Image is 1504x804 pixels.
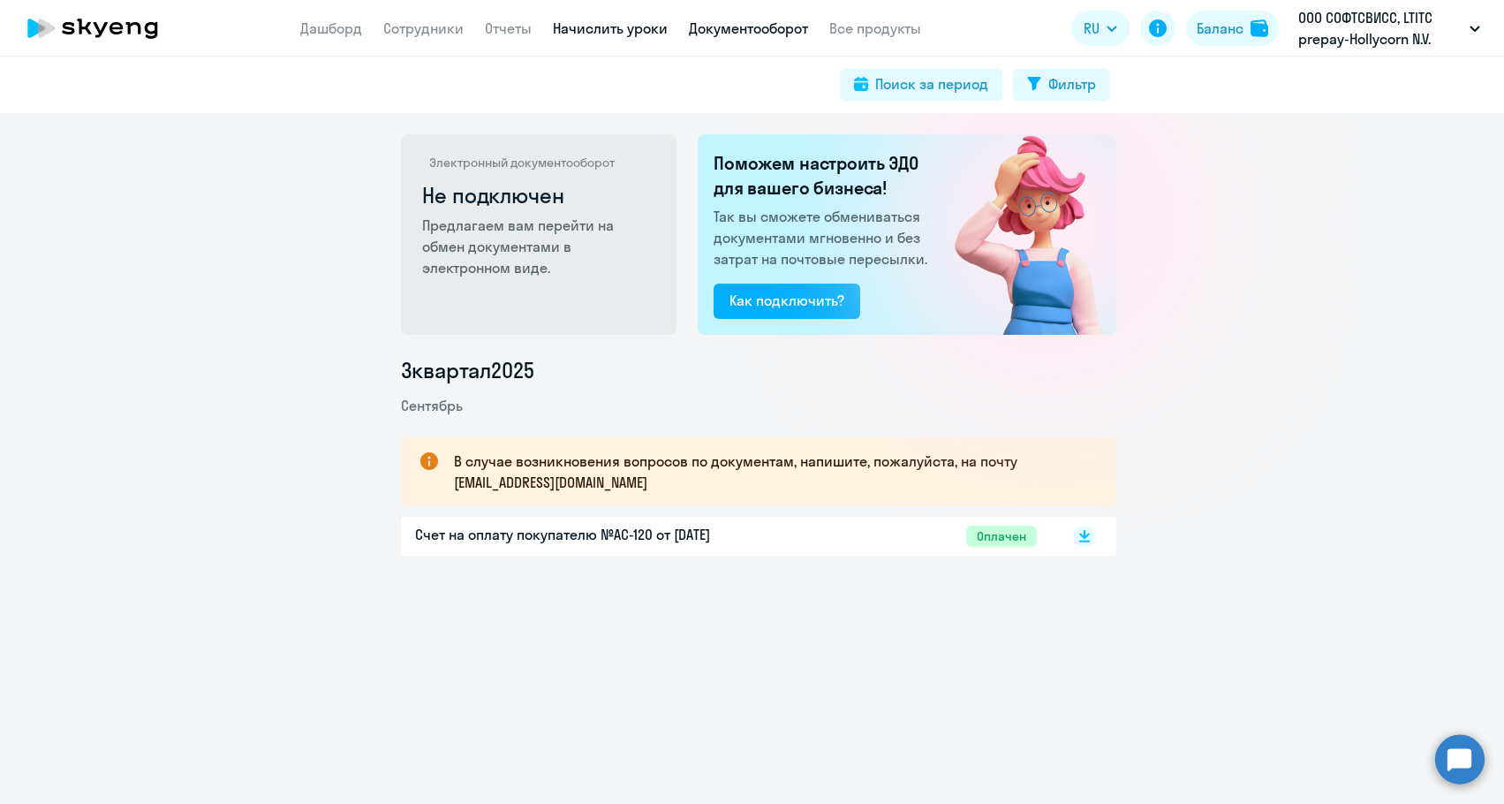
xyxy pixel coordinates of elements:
p: В случае возникновения вопросов по документам, напишите, пожалуйста, на почту [EMAIL_ADDRESS][DOM... [454,451,1085,493]
span: RU [1084,18,1100,39]
a: Отчеты [485,19,532,37]
p: ООО СОФТСВИСС, LTITC prepay-Hollycorn N.V. [1298,7,1462,49]
button: ООО СОФТСВИСС, LTITC prepay-Hollycorn N.V. [1289,7,1489,49]
li: 3 квартал 2025 [401,356,1116,384]
span: Сентябрь [401,397,463,414]
span: Оплачен [966,526,1037,547]
h2: Поможем настроить ЭДО для вашего бизнеса! [714,151,933,201]
a: Счет на оплату покупателю №AC-120 от [DATE]Оплачен [415,524,1037,549]
button: Балансbalance [1186,11,1279,46]
a: Начислить уроки [553,19,668,37]
img: not_connected [918,134,1116,335]
button: Как подключить? [714,284,860,319]
p: Счет на оплату покупателю №AC-120 от [DATE] [415,524,786,545]
img: balance [1251,19,1268,37]
div: Баланс [1197,18,1243,39]
button: Поиск за период [840,69,1002,101]
a: Все продукты [829,19,921,37]
div: Фильтр [1048,73,1096,95]
button: RU [1071,11,1130,46]
a: Сотрудники [383,19,464,37]
h2: Не подключен [422,181,658,209]
div: Поиск за период [875,73,988,95]
button: Фильтр [1013,69,1110,101]
p: Так вы сможете обмениваться документами мгновенно и без затрат на почтовые пересылки. [714,206,933,269]
p: Электронный документооборот [429,155,615,171]
p: Предлагаем вам перейти на обмен документами в электронном виде. [422,215,658,278]
a: Документооборот [689,19,808,37]
a: Дашборд [300,19,362,37]
div: Как подключить? [729,290,844,311]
